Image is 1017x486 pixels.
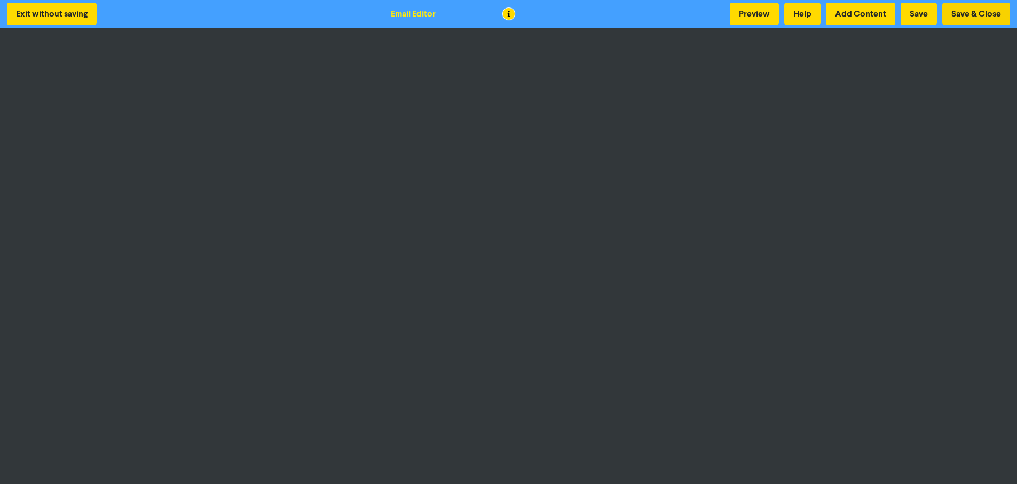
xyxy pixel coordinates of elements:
[784,3,821,25] button: Help
[826,3,895,25] button: Add Content
[391,7,436,20] div: Email Editor
[942,3,1010,25] button: Save & Close
[7,3,97,25] button: Exit without saving
[730,3,779,25] button: Preview
[901,3,937,25] button: Save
